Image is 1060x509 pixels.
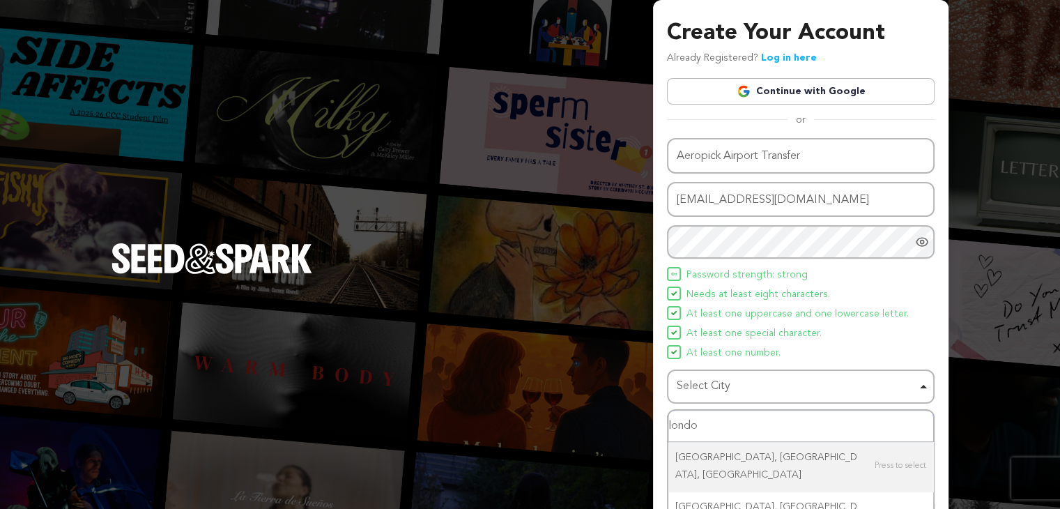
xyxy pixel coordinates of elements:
span: or [788,113,814,127]
a: Seed&Spark Homepage [112,243,312,302]
img: Seed&Spark Icon [671,310,677,316]
span: At least one uppercase and one lowercase letter. [686,306,909,323]
input: Email address [667,182,935,218]
a: Show password as plain text. Warning: this will display your password on the screen. [915,235,929,249]
input: Name [667,138,935,174]
span: Needs at least eight characters. [686,287,830,303]
span: At least one special character. [686,326,822,342]
img: Seed&Spark Icon [671,271,677,277]
img: Seed&Spark Icon [671,349,677,355]
img: Seed&Spark Logo [112,243,312,274]
input: Select City [668,411,933,442]
img: Google logo [737,84,751,98]
span: Password strength: strong [686,267,808,284]
h3: Create Your Account [667,17,935,50]
img: Seed&Spark Icon [671,291,677,296]
img: Seed&Spark Icon [671,330,677,335]
a: Log in here [761,53,817,63]
div: Select City [677,377,916,397]
a: Continue with Google [667,78,935,105]
div: [GEOGRAPHIC_DATA], [GEOGRAPHIC_DATA], [GEOGRAPHIC_DATA] [668,442,933,491]
p: Already Registered? [667,50,817,67]
span: At least one number. [686,345,781,362]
